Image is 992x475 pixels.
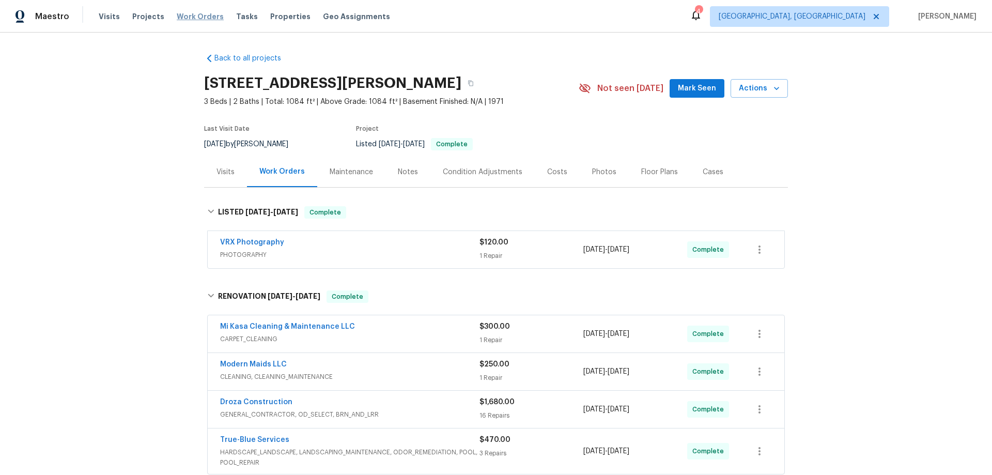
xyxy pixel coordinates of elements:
[583,446,629,456] span: -
[204,280,788,313] div: RENOVATION [DATE]-[DATE]Complete
[296,293,320,300] span: [DATE]
[268,293,292,300] span: [DATE]
[220,250,479,260] span: PHOTOGRAPHY
[403,141,425,148] span: [DATE]
[323,11,390,22] span: Geo Assignments
[204,138,301,150] div: by [PERSON_NAME]
[132,11,164,22] span: Projects
[583,366,629,377] span: -
[608,368,629,375] span: [DATE]
[479,436,510,443] span: $470.00
[592,167,616,177] div: Photos
[220,399,292,406] a: Droza Construction
[443,167,522,177] div: Condition Adjustments
[608,246,629,253] span: [DATE]
[583,246,605,253] span: [DATE]
[245,208,270,216] span: [DATE]
[204,78,461,88] h2: [STREET_ADDRESS][PERSON_NAME]
[177,11,224,22] span: Work Orders
[719,11,865,22] span: [GEOGRAPHIC_DATA], [GEOGRAPHIC_DATA]
[273,208,298,216] span: [DATE]
[461,74,480,93] button: Copy Address
[330,167,373,177] div: Maintenance
[479,399,515,406] span: $1,680.00
[356,141,473,148] span: Listed
[216,167,235,177] div: Visits
[220,239,284,246] a: VRX Photography
[583,244,629,255] span: -
[583,448,605,455] span: [DATE]
[432,141,472,147] span: Complete
[99,11,120,22] span: Visits
[204,97,579,107] span: 3 Beds | 2 Baths | Total: 1084 ft² | Above Grade: 1084 ft² | Basement Finished: N/A | 1971
[692,404,728,415] span: Complete
[259,166,305,177] div: Work Orders
[583,404,629,415] span: -
[479,361,509,368] span: $250.00
[479,251,583,261] div: 1 Repair
[218,206,298,219] h6: LISTED
[479,448,583,458] div: 3 Repairs
[220,361,287,368] a: Modern Maids LLC
[692,329,728,339] span: Complete
[220,372,479,382] span: CLEANING, CLEANING_MAINTENANCE
[692,366,728,377] span: Complete
[218,290,320,303] h6: RENOVATION
[695,6,702,17] div: 4
[608,406,629,413] span: [DATE]
[692,244,728,255] span: Complete
[379,141,400,148] span: [DATE]
[204,141,226,148] span: [DATE]
[204,196,788,229] div: LISTED [DATE]-[DATE]Complete
[356,126,379,132] span: Project
[597,83,663,94] span: Not seen [DATE]
[35,11,69,22] span: Maestro
[641,167,678,177] div: Floor Plans
[703,167,723,177] div: Cases
[914,11,977,22] span: [PERSON_NAME]
[220,409,479,420] span: GENERAL_CONTRACTOR, OD_SELECT, BRN_AND_LRR
[479,335,583,345] div: 1 Repair
[305,207,345,218] span: Complete
[583,330,605,338] span: [DATE]
[670,79,724,98] button: Mark Seen
[547,167,567,177] div: Costs
[583,368,605,375] span: [DATE]
[583,406,605,413] span: [DATE]
[204,53,303,64] a: Back to all projects
[220,436,289,443] a: True-Blue Services
[608,448,629,455] span: [DATE]
[479,323,510,330] span: $300.00
[270,11,311,22] span: Properties
[731,79,788,98] button: Actions
[739,82,780,95] span: Actions
[245,208,298,216] span: -
[379,141,425,148] span: -
[220,447,479,468] span: HARDSCAPE_LANDSCAPE, LANDSCAPING_MAINTENANCE, ODOR_REMEDIATION, POOL, POOL_REPAIR
[583,329,629,339] span: -
[479,239,508,246] span: $120.00
[678,82,716,95] span: Mark Seen
[220,323,355,330] a: Mi Kasa Cleaning & Maintenance LLC
[204,126,250,132] span: Last Visit Date
[268,293,320,300] span: -
[328,292,367,302] span: Complete
[398,167,418,177] div: Notes
[236,13,258,20] span: Tasks
[608,330,629,338] span: [DATE]
[479,410,583,421] div: 16 Repairs
[692,446,728,456] span: Complete
[220,334,479,344] span: CARPET_CLEANING
[479,373,583,383] div: 1 Repair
